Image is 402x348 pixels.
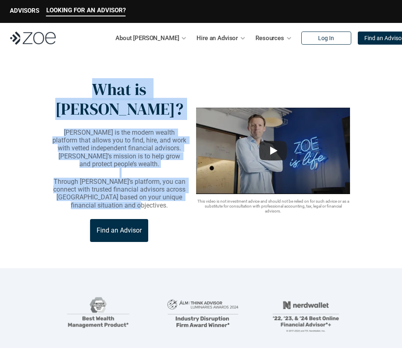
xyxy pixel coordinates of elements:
[52,79,186,119] p: What is [PERSON_NAME]?
[52,178,186,209] p: Through [PERSON_NAME]’s platform, you can connect with trusted financial advisors across [GEOGRAP...
[301,32,351,45] a: Log In
[196,32,238,44] p: Hire an Advisor
[196,199,350,214] p: This video is not investment advice and should not be relied on for such advice or as a substitut...
[90,219,148,242] a: Find an Advisor
[52,129,186,168] p: [PERSON_NAME] is the modern wealth platform that allows you to find, hire, and work with vetted i...
[115,32,179,44] p: About [PERSON_NAME]
[97,226,142,234] p: Find an Advisor
[318,35,334,42] p: Log In
[196,108,350,194] img: sddefault.webp
[46,7,126,14] p: LOOKING FOR AN ADVISOR?
[10,7,39,14] p: ADVISORS
[259,141,287,160] button: Play
[255,32,284,44] p: Resources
